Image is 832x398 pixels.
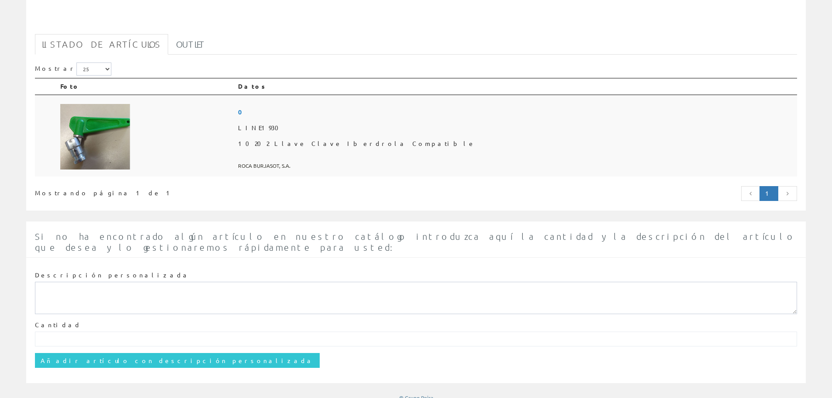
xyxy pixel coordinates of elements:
label: Mostrar [35,62,111,76]
th: Datos [235,78,797,95]
span: 10202 Llave Clave Iberdrola Compatible [238,136,794,152]
label: Descripción personalizada [35,271,190,280]
img: Foto artículo 10202 Llave Clave Iberdrola Compatible (160.40925266904x150) [60,104,130,170]
a: Página anterior [741,186,760,201]
span: LINE1930 [238,120,794,136]
a: Página siguiente [778,186,797,201]
div: Mostrando página 1 de 1 [35,185,345,197]
a: Outlet [169,34,212,55]
span: 0 [238,104,794,120]
span: Si no ha encontrado algún artículo en nuestro catálogo introduzca aquí la cantidad y la descripci... [35,231,795,253]
th: Foto [57,78,235,95]
a: Listado de artículos [35,34,168,55]
select: Mostrar [76,62,111,76]
label: Cantidad [35,321,81,329]
a: Página actual [760,186,778,201]
span: ROCA BURJASOT, S.A. [238,159,794,173]
h1: LINE1930 [35,12,797,30]
input: Añadir artículo con descripción personalizada [35,353,320,368]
